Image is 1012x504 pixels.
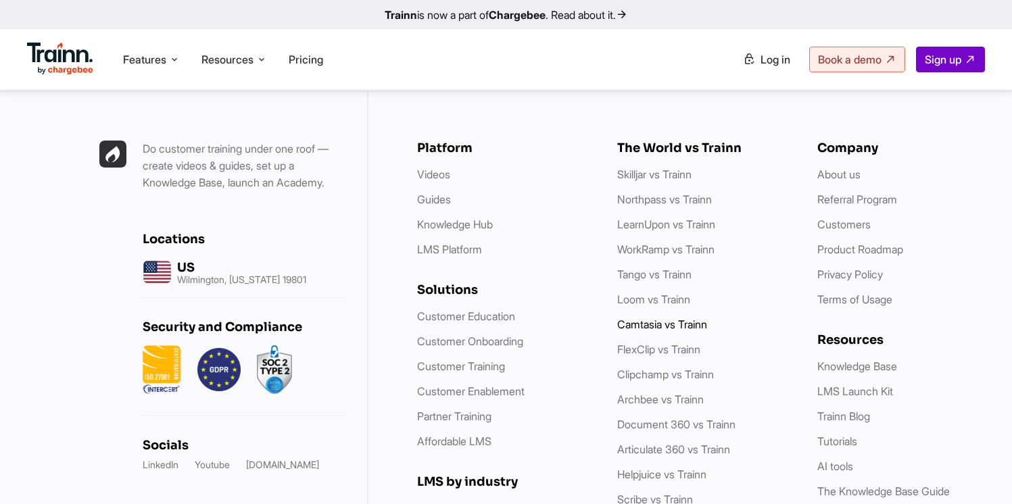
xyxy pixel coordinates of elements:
a: Referral Program [817,193,897,206]
a: Customer Training [417,359,505,373]
p: Wilmington, [US_STATE] 19801 [177,275,306,284]
a: LinkedIn [143,458,178,472]
span: Book a demo [818,53,882,66]
a: Videos [417,168,450,181]
a: Customers [817,218,871,231]
a: LMS Launch Kit [817,384,893,398]
a: Knowledge Base [817,359,897,373]
a: Northpass vs Trainn [617,193,712,206]
a: About us [817,168,861,181]
img: GDPR.png [197,345,241,394]
a: Tango vs Trainn [617,268,692,281]
a: Partner Training [417,409,491,423]
a: Archbee vs Trainn [617,393,704,406]
span: Features [123,52,166,67]
a: Document 360 vs Trainn [617,418,736,431]
b: Trainn [385,8,417,22]
h6: LMS by industry [417,474,590,489]
a: Camtasia vs Trainn [617,318,707,331]
a: LearnUpon vs Trainn [617,218,715,231]
span: Resources [201,52,254,67]
img: soc2 [257,345,292,394]
a: [DOMAIN_NAME] [246,458,319,472]
h6: Socials [143,438,345,453]
a: Pricing [289,53,323,66]
span: Log in [761,53,790,66]
h6: Company [817,141,990,155]
img: us headquarters [143,257,172,286]
a: Customer Onboarding [417,334,523,348]
a: The Knowledge Base Guide [817,484,950,498]
h6: Security and Compliance [143,320,345,334]
a: Log in [735,47,798,72]
a: Affordable LMS [417,434,491,448]
a: WorkRamp vs Trainn [617,243,715,256]
a: Book a demo [809,47,905,72]
a: LMS Platform [417,243,482,256]
img: ISO [143,345,181,394]
a: Product Roadmap [817,243,903,256]
a: Privacy Policy [817,268,883,281]
a: Skilljar vs Trainn [617,168,692,181]
h6: US [177,260,306,275]
a: Helpjuice vs Trainn [617,468,706,481]
a: Youtube [195,458,230,472]
a: Guides [417,193,451,206]
a: FlexClip vs Trainn [617,343,700,356]
a: Clipchamp vs Trainn [617,368,714,381]
iframe: Chat Widget [944,439,1012,504]
img: Trainn Logo [27,43,93,75]
a: Customer Enablement [417,384,525,398]
a: Loom vs Trainn [617,293,690,306]
a: Terms of Usage [817,293,892,306]
a: AI tools [817,459,853,473]
a: Articulate 360 vs Trainn [617,443,730,456]
h6: Locations [143,232,345,247]
p: Do customer training under one roof — create videos & guides, set up a Knowledge Base, launch an ... [143,141,345,191]
img: Trainn | everything under one roof [99,141,126,168]
h6: Solutions [417,282,590,297]
a: Sign up [916,47,985,72]
a: Trainn Blog [817,409,870,423]
b: Chargebee [489,8,546,22]
h6: Resources [817,332,990,347]
a: Customer Education [417,309,515,323]
a: Tutorials [817,434,857,448]
span: Sign up [925,53,961,66]
a: Knowledge Hub [417,218,493,231]
h6: Platform [417,141,590,155]
h6: The World vs Trainn [617,141,790,155]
